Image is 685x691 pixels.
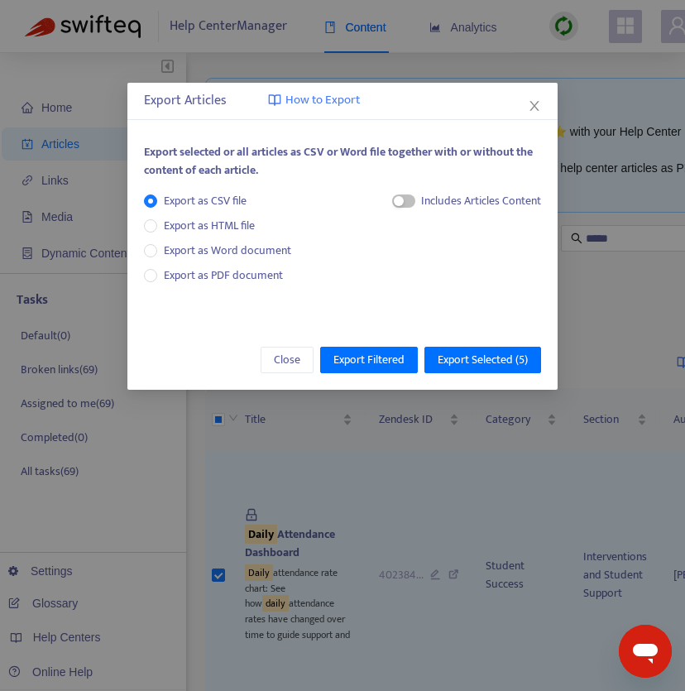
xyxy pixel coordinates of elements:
button: Export Selected (5) [424,347,541,373]
span: Export Filtered [333,351,405,369]
button: Close [261,347,314,373]
a: How to Export [268,91,360,110]
span: close [528,99,541,113]
span: Export Selected ( 5 ) [438,351,528,369]
button: Export Filtered [320,347,418,373]
button: Close [525,97,544,115]
div: Includes Articles Content [421,192,541,210]
span: Export as PDF document [164,266,283,285]
span: Export selected or all articles as CSV or Word file together with or without the content of each ... [144,142,533,180]
span: Export as CSV file [157,192,253,210]
span: How to Export [285,91,360,110]
span: Export as HTML file [157,217,261,235]
span: Close [274,351,300,369]
span: Export as Word document [157,242,298,260]
iframe: Button to launch messaging window [619,625,672,678]
img: image-link [268,94,281,107]
div: Export Articles [144,91,541,111]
